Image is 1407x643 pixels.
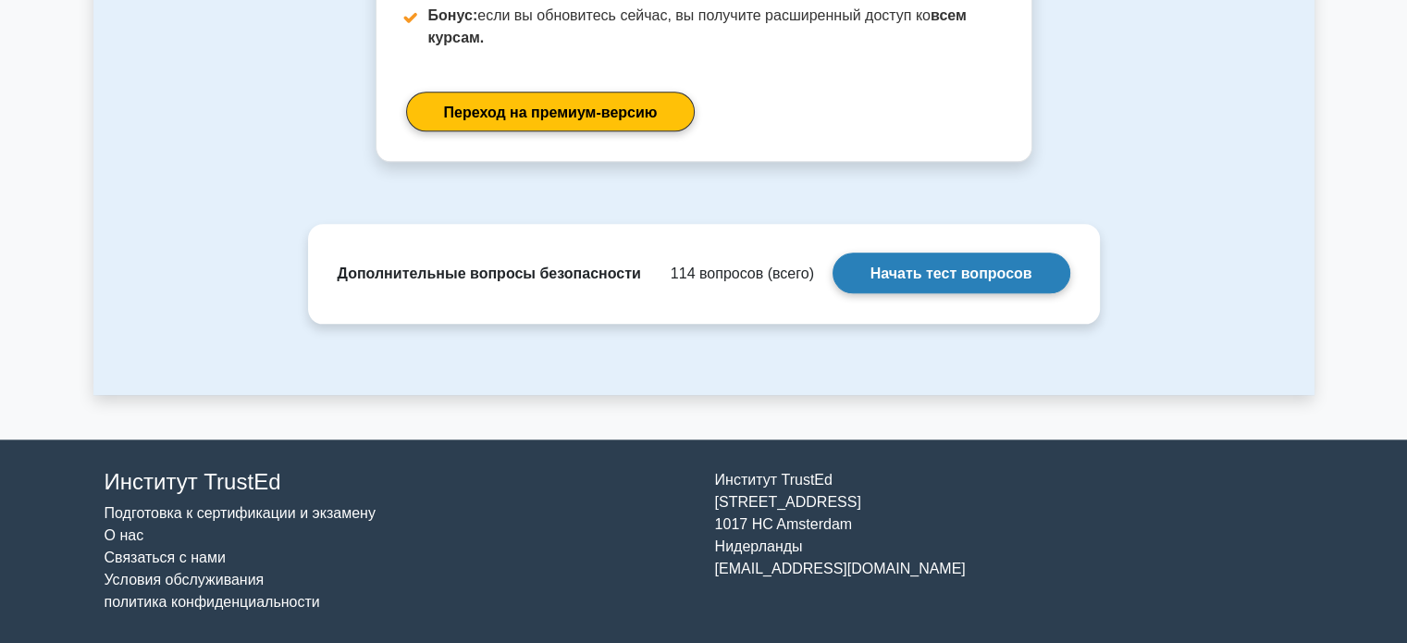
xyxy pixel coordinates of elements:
a: политика конфиденциальности [105,594,320,610]
a: Подготовка к сертификации и экзамену [105,505,376,521]
a: Начать тест вопросов [833,253,1070,292]
a: Связаться с нами [105,550,226,565]
font: Дополнительные вопросы безопасности [338,266,641,281]
font: Нидерланды [715,538,803,554]
a: Условия обслуживания [105,572,265,587]
font: 1017 HC Amsterdam [715,516,853,532]
font: Институт TrustEd [105,469,281,494]
font: Институт TrustEd [715,472,833,488]
font: 114 вопросов (всего) [671,266,814,281]
a: Переход на премиум-версию [406,92,696,131]
font: [STREET_ADDRESS] [715,494,861,510]
font: [EMAIL_ADDRESS][DOMAIN_NAME] [715,561,966,576]
a: О нас [105,527,144,543]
